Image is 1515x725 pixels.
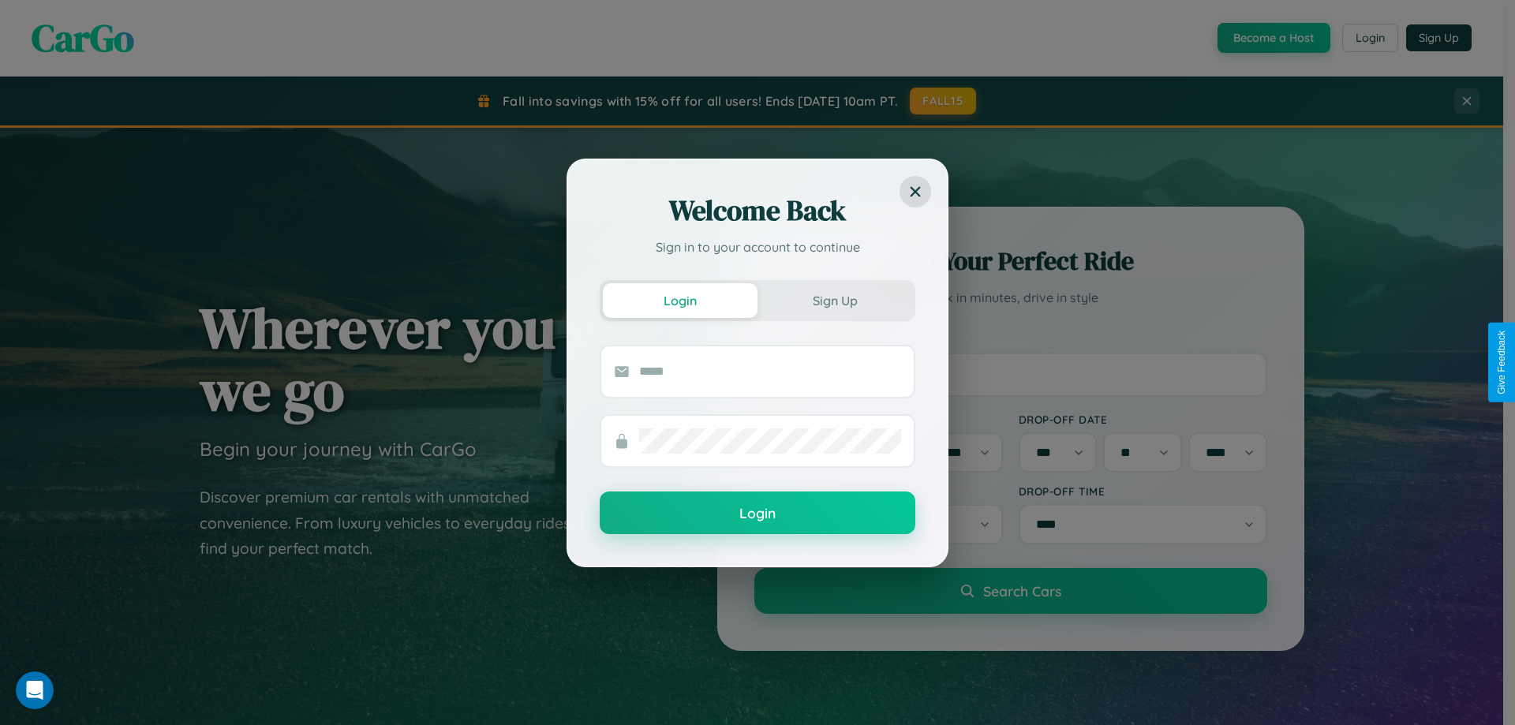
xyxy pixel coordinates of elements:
[1496,331,1507,394] div: Give Feedback
[757,283,912,318] button: Sign Up
[600,491,915,534] button: Login
[603,283,757,318] button: Login
[600,192,915,230] h2: Welcome Back
[16,671,54,709] iframe: Intercom live chat
[600,237,915,256] p: Sign in to your account to continue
